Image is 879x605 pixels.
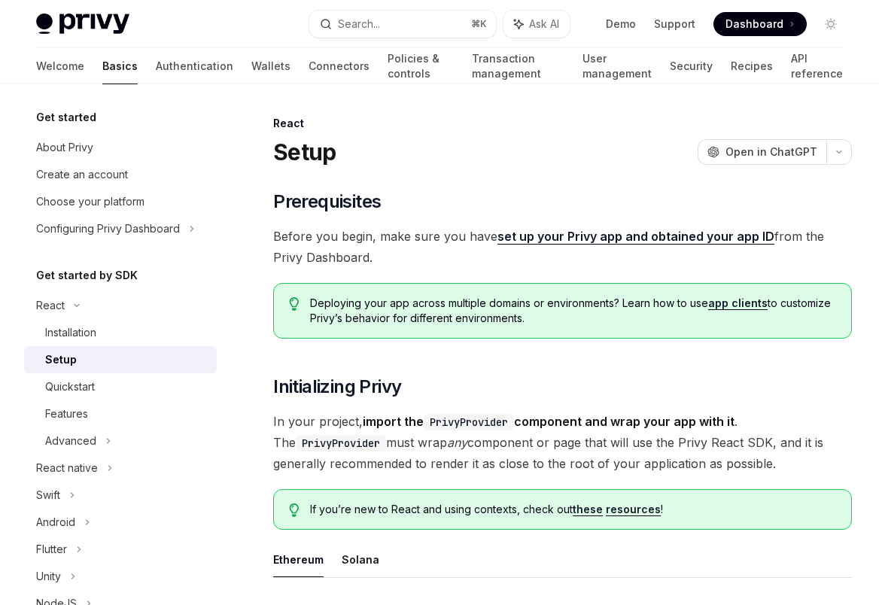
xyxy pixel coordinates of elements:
[45,324,96,342] div: Installation
[36,138,93,157] div: About Privy
[471,18,487,30] span: ⌘ K
[45,405,88,423] div: Features
[725,144,817,160] span: Open in ChatGPT
[273,375,401,399] span: Initializing Privy
[310,296,836,326] span: Deploying your app across multiple domains or environments? Learn how to use to customize Privy’s...
[472,48,564,84] a: Transaction management
[102,48,138,84] a: Basics
[273,542,324,577] button: Ethereum
[289,503,300,517] svg: Tip
[273,190,381,214] span: Prerequisites
[819,12,843,36] button: Toggle dark mode
[725,17,783,32] span: Dashboard
[156,48,233,84] a: Authentication
[24,346,217,373] a: Setup
[251,48,290,84] a: Wallets
[606,17,636,32] a: Demo
[36,166,128,184] div: Create an account
[713,12,807,36] a: Dashboard
[24,161,217,188] a: Create an account
[45,378,95,396] div: Quickstart
[36,540,67,558] div: Flutter
[582,48,652,84] a: User management
[36,14,129,35] img: light logo
[24,319,217,346] a: Installation
[36,486,60,504] div: Swift
[24,134,217,161] a: About Privy
[273,138,336,166] h1: Setup
[289,297,300,311] svg: Tip
[36,513,75,531] div: Android
[708,296,768,310] a: app clients
[573,503,603,516] a: these
[273,411,852,474] span: In your project, . The must wrap component or page that will use the Privy React SDK, and it is g...
[731,48,773,84] a: Recipes
[388,48,454,84] a: Policies & controls
[36,296,65,315] div: React
[45,351,77,369] div: Setup
[273,116,852,131] div: React
[363,414,735,429] strong: import the component and wrap your app with it
[296,435,386,451] code: PrivyProvider
[36,567,61,585] div: Unity
[24,400,217,427] a: Features
[36,266,138,284] h5: Get started by SDK
[24,373,217,400] a: Quickstart
[45,432,96,450] div: Advanced
[606,503,661,516] a: resources
[36,48,84,84] a: Welcome
[791,48,843,84] a: API reference
[338,15,380,33] div: Search...
[309,11,497,38] button: Search...⌘K
[36,108,96,126] h5: Get started
[497,229,774,245] a: set up your Privy app and obtained your app ID
[447,435,467,450] em: any
[310,502,836,517] span: If you’re new to React and using contexts, check out !
[698,139,826,165] button: Open in ChatGPT
[342,542,379,577] button: Solana
[503,11,570,38] button: Ask AI
[424,414,514,430] code: PrivyProvider
[273,226,852,268] span: Before you begin, make sure you have from the Privy Dashboard.
[529,17,559,32] span: Ask AI
[36,220,180,238] div: Configuring Privy Dashboard
[654,17,695,32] a: Support
[36,193,144,211] div: Choose your platform
[309,48,370,84] a: Connectors
[670,48,713,84] a: Security
[36,459,98,477] div: React native
[24,188,217,215] a: Choose your platform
